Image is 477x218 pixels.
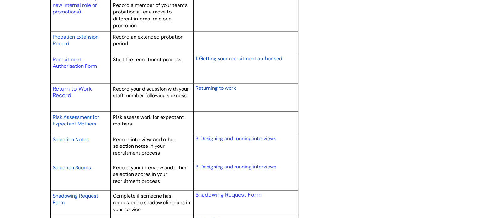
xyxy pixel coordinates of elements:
a: Selection Scores [53,164,91,171]
span: Complete if someone has requested to shadow clinicians in your service [113,193,190,213]
a: Probation Extension Record [53,33,98,47]
span: Start the recruitment process [113,56,181,63]
span: Record your interview and other selection scores in your recruitment process [113,164,187,184]
span: Record a member of your team’s probation after a move to different internal role or a promotion. [113,2,188,29]
span: Record interview and other selection notes in your recruitment process [113,136,175,156]
span: Record an extended probation period [113,34,183,47]
span: Shadowing Request Form [53,193,98,206]
a: Risk Assessment for Expectant Mothers [53,113,99,128]
a: Return to Work Record [53,85,92,99]
a: Shadowing Request Form [195,191,261,199]
span: Returning to work [195,85,236,91]
a: Recruitment Authorisation Form [53,56,97,70]
span: Record your discussion with your staff member following sickness [113,86,189,99]
span: Risk Assessment for Expectant Mothers [53,114,99,127]
a: Shadowing Request Form [53,192,98,206]
a: 3. Designing and running interviews [195,135,276,142]
a: 1. Getting your recruitment authorised [195,55,282,62]
a: Returning to work [195,84,236,92]
a: 3. Designing and running interviews [195,163,276,170]
span: Probation Extension Record [53,34,98,47]
span: Risk assess work for expectant mothers [113,114,184,127]
a: Selection Notes [53,136,89,143]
